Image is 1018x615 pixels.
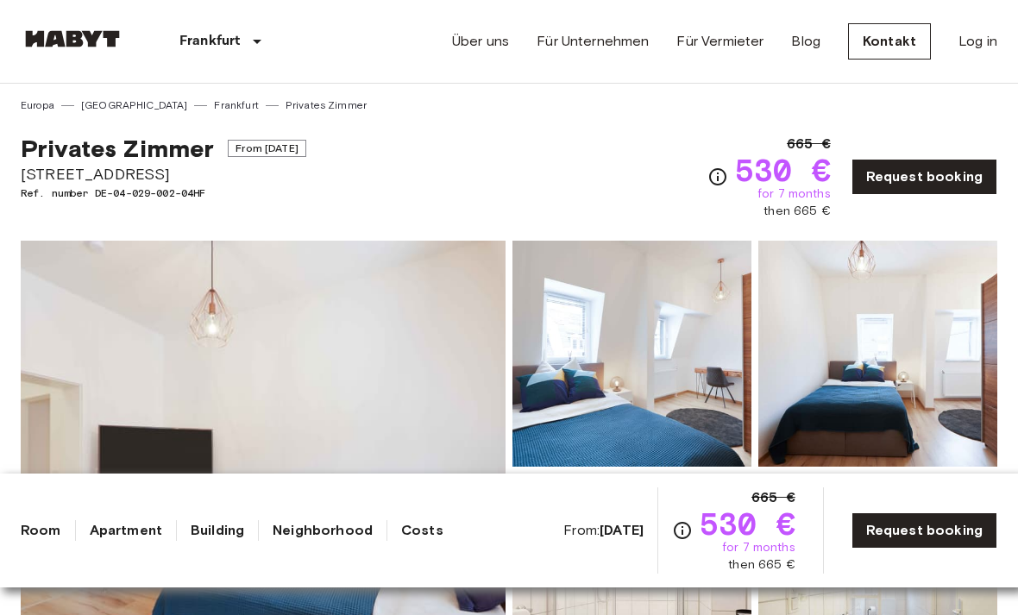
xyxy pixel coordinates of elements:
span: for 7 months [757,185,831,203]
a: Für Vermieter [676,31,763,52]
svg: Check cost overview for full price breakdown. Please note that discounts apply to new joiners onl... [707,166,728,187]
span: Ref. number DE-04-029-002-04HF [21,185,306,201]
span: 665 € [787,134,831,154]
a: Room [21,520,61,541]
span: then 665 € [763,203,831,220]
a: Apartment [90,520,162,541]
a: [GEOGRAPHIC_DATA] [81,97,188,113]
span: for 7 months [722,539,795,556]
a: Request booking [851,159,997,195]
svg: Check cost overview for full price breakdown. Please note that discounts apply to new joiners onl... [672,520,693,541]
span: 530 € [735,154,831,185]
a: Log in [958,31,997,52]
a: Über uns [452,31,509,52]
span: 530 € [700,508,795,539]
span: then 665 € [728,556,795,574]
img: Picture of unit DE-04-029-002-04HF [758,241,997,467]
a: Für Unternehmen [537,31,649,52]
a: Europa [21,97,54,113]
a: Privates Zimmer [286,97,367,113]
a: Blog [791,31,820,52]
b: [DATE] [600,522,644,538]
span: 665 € [751,487,795,508]
span: Privates Zimmer [21,134,214,163]
span: From [DATE] [228,140,306,157]
a: Neighborhood [273,520,373,541]
img: Habyt [21,30,124,47]
a: Kontakt [848,23,931,60]
a: Costs [401,520,443,541]
a: Building [191,520,244,541]
p: Frankfurt [179,31,240,52]
span: From: [563,521,644,540]
img: Picture of unit DE-04-029-002-04HF [512,241,751,467]
a: Frankfurt [214,97,258,113]
a: Request booking [851,512,997,549]
span: [STREET_ADDRESS] [21,163,306,185]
